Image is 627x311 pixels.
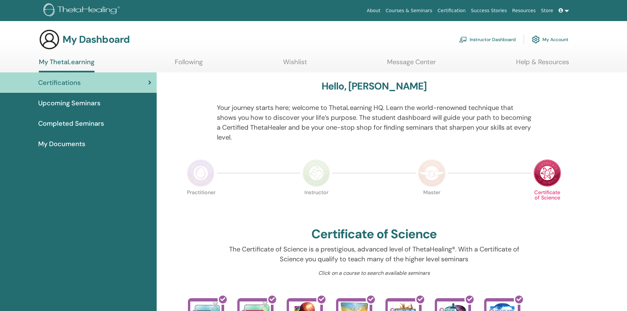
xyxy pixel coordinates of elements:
span: Certifications [38,78,81,88]
a: Message Center [387,58,436,71]
a: Help & Resources [516,58,569,71]
p: Your journey starts here; welcome to ThetaLearning HQ. Learn the world-renowned technique that sh... [217,103,531,142]
a: Courses & Seminars [383,5,435,17]
img: Certificate of Science [534,159,561,187]
img: cog.svg [532,34,540,45]
span: My Documents [38,139,85,149]
img: logo.png [43,3,122,18]
a: Following [175,58,203,71]
h2: Certificate of Science [311,227,437,242]
img: Practitioner [187,159,215,187]
p: The Certificate of Science is a prestigious, advanced level of ThetaHealing®. With a Certificate ... [217,244,531,264]
a: Success Stories [468,5,509,17]
img: generic-user-icon.jpg [39,29,60,50]
img: Instructor [302,159,330,187]
a: My Account [532,32,568,47]
span: Upcoming Seminars [38,98,100,108]
a: My ThetaLearning [39,58,94,72]
a: About [364,5,383,17]
img: chalkboard-teacher.svg [459,37,467,42]
p: Instructor [302,190,330,218]
h3: My Dashboard [63,34,130,45]
a: Certification [435,5,468,17]
a: Resources [509,5,538,17]
a: Instructor Dashboard [459,32,516,47]
img: Master [418,159,446,187]
h3: Hello, [PERSON_NAME] [322,80,427,92]
p: Certificate of Science [534,190,561,218]
p: Master [418,190,446,218]
a: Store [538,5,556,17]
p: Practitioner [187,190,215,218]
span: Completed Seminars [38,118,104,128]
a: Wishlist [283,58,307,71]
p: Click on a course to search available seminars [217,269,531,277]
